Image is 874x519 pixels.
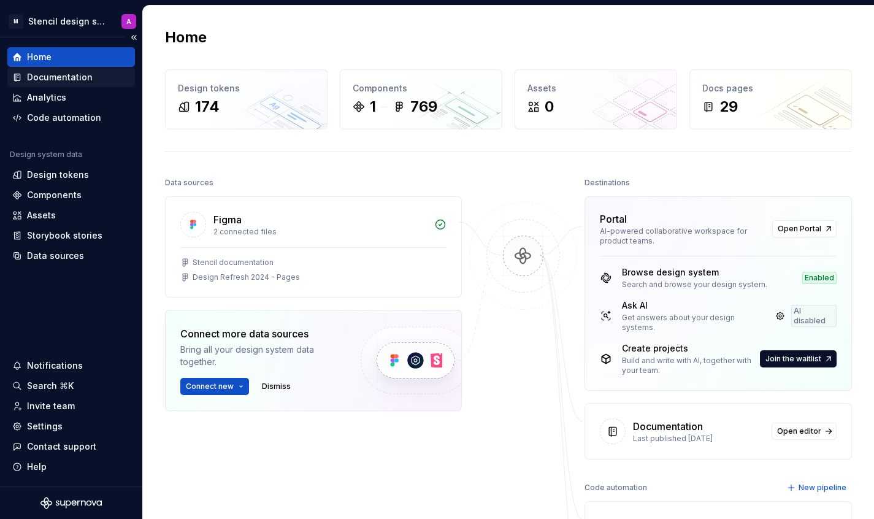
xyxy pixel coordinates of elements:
div: Get answers about your design systems. [622,313,769,333]
button: Connect new [180,378,249,395]
a: Design tokens [7,165,135,185]
a: Open Portal [772,220,837,237]
div: Ask AI [622,299,769,312]
div: Design system data [10,150,82,160]
button: Help [7,457,135,477]
a: Components1769 [340,69,502,129]
div: A [126,17,131,26]
a: Storybook stories [7,226,135,245]
div: Build and write with AI, together with your team. [622,356,757,375]
div: Design tokens [178,82,315,94]
div: Analytics [27,91,66,104]
div: Code automation [27,112,101,124]
div: AI-powered collaborative workspace for product teams. [600,226,765,246]
div: Search ⌘K [27,380,74,392]
div: Help [27,461,47,473]
div: Connect more data sources [180,326,340,341]
div: Bring all your design system data together. [180,344,340,368]
div: Invite team [27,400,75,412]
div: 769 [410,97,437,117]
a: Documentation [7,67,135,87]
div: Documentation [27,71,93,83]
a: Analytics [7,88,135,107]
a: Settings [7,417,135,436]
div: 29 [719,97,738,117]
button: Join the waitlist [760,350,837,367]
div: Data sources [27,250,84,262]
div: AI disabled [791,305,837,327]
div: Settings [27,420,63,433]
a: Home [7,47,135,67]
div: Stencil design system [28,15,107,28]
div: Browse design system [622,266,767,279]
a: Figma2 connected filesStencil documentationDesign Refresh 2024 - Pages [165,196,462,298]
div: Assets [27,209,56,221]
button: Search ⌘K [7,376,135,396]
button: MStencil design systemA [2,8,140,34]
div: Destinations [585,174,630,191]
span: Open editor [777,426,821,436]
span: Open Portal [778,224,821,234]
div: Enabled [802,272,837,284]
a: Open editor [772,423,837,440]
a: Design tokens174 [165,69,328,129]
div: Assets [527,82,664,94]
button: Notifications [7,356,135,375]
div: 2 connected files [213,227,427,237]
div: Docs pages [702,82,839,94]
div: 174 [195,97,220,117]
div: Home [27,51,52,63]
span: Join the waitlist [765,354,821,364]
button: Collapse sidebar [125,29,142,46]
a: Assets [7,206,135,225]
svg: Supernova Logo [40,497,102,509]
div: Notifications [27,359,83,372]
a: Code automation [7,108,135,128]
div: Stencil documentation [193,258,274,267]
div: Documentation [633,419,703,434]
div: Storybook stories [27,229,102,242]
span: Dismiss [262,382,291,391]
a: Data sources [7,246,135,266]
div: Components [353,82,489,94]
button: Dismiss [256,378,296,395]
a: Docs pages29 [689,69,852,129]
h2: Home [165,28,207,47]
div: Code automation [585,479,647,496]
a: Assets0 [515,69,677,129]
div: 1 [370,97,376,117]
div: Components [27,189,82,201]
div: 0 [545,97,554,117]
button: New pipeline [783,479,852,496]
div: Design tokens [27,169,89,181]
div: Search and browse your design system. [622,280,767,290]
div: Portal [600,212,627,226]
a: Invite team [7,396,135,416]
a: Components [7,185,135,205]
div: Design Refresh 2024 - Pages [193,272,300,282]
div: Last published [DATE] [633,434,764,444]
div: Data sources [165,174,213,191]
div: M [9,14,23,29]
div: Figma [213,212,242,227]
span: Connect new [186,382,234,391]
div: Contact support [27,440,96,453]
div: Create projects [622,342,757,355]
button: Contact support [7,437,135,456]
span: New pipeline [799,483,846,493]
